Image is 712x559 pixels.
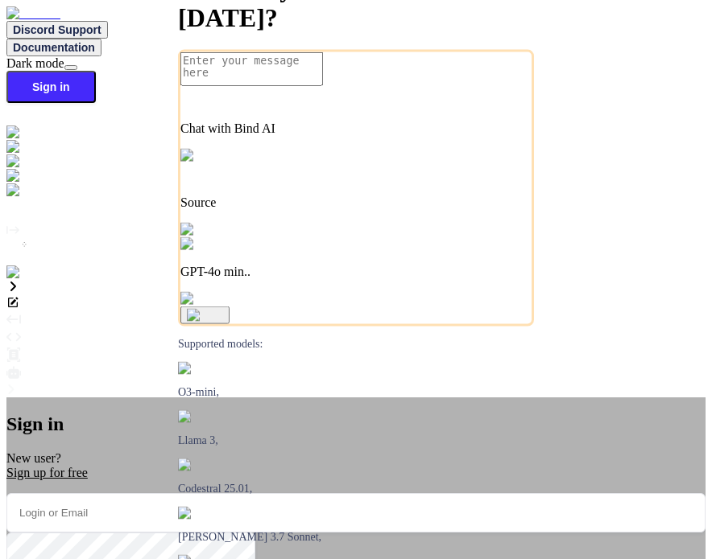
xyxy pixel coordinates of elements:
img: Bind AI [6,6,60,21]
h2: Sign in [6,413,706,435]
img: claude [178,507,221,520]
img: Mistral-AI [178,458,239,471]
button: Discord Support [6,21,108,39]
img: darkChat [6,154,67,169]
img: GPT-4 [178,362,221,375]
p: Llama 3, [178,434,534,447]
p: Supported models: [178,338,534,351]
img: attachment [180,292,250,306]
p: Codestral 25.01, [178,483,534,495]
img: cloudideIcon [6,183,87,198]
p: [PERSON_NAME] 3.7 Sonnet, [178,531,534,544]
button: Sign in [6,71,96,103]
img: darkAi-studio [6,140,91,154]
p: New user? [6,451,706,480]
p: Source [180,195,532,210]
img: Pick Tools [180,149,247,163]
span: Documentation [13,41,95,54]
img: GPT-4o mini [180,237,260,252]
p: O3-mini, [178,386,534,399]
div: Sign up for free [6,466,706,480]
img: signin [6,265,51,280]
img: githubDark [6,169,78,183]
button: Documentation [6,39,101,56]
input: Login or Email [6,493,706,532]
p: Chat with Bind AI [180,121,532,136]
img: Pick Models [180,223,258,237]
img: Llama2 [178,410,226,423]
p: GPT-4o min.. [180,265,532,279]
span: Discord Support [13,23,101,36]
img: icon [187,309,223,322]
span: Dark mode [6,56,64,70]
img: darkChat [6,125,67,140]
